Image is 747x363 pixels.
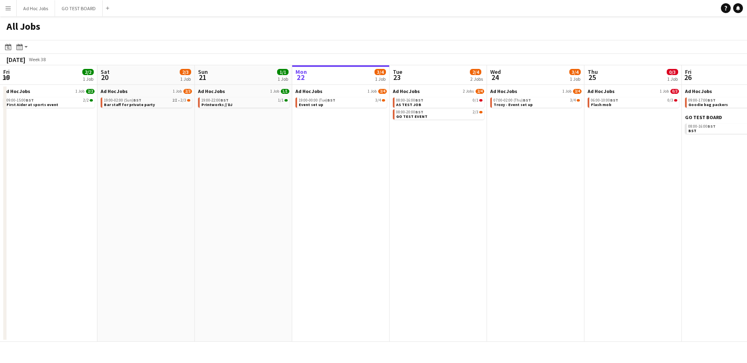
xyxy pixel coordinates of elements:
[198,68,208,75] span: Sun
[473,110,478,114] span: 2/3
[26,97,34,103] span: BST
[470,69,481,75] span: 2/4
[667,76,678,82] div: 1 Job
[670,89,679,94] span: 0/3
[490,88,517,94] span: Ad Hoc Jobs
[490,68,501,75] span: Wed
[476,89,484,94] span: 2/4
[295,88,387,109] div: Ad Hoc Jobs1 Job3/419:00-00:00 (Tue)BST3/4Event set up
[101,88,192,94] a: Ad Hoc Jobs1 Job2/3
[99,73,110,82] span: 20
[393,88,484,94] a: Ad Hoc Jobs2 Jobs2/4
[668,98,673,102] span: 0/3
[86,89,95,94] span: 2/2
[489,73,501,82] span: 24
[688,124,716,128] span: 08:00-16:00
[396,109,483,119] a: 08:00-20:00BST2/3GO TEST EVENT
[707,124,716,129] span: BST
[3,88,95,94] a: Ad Hoc Jobs1 Job2/2
[375,76,386,82] div: 1 Job
[490,88,582,94] a: Ad Hoc Jobs1 Job3/4
[299,98,335,102] span: 19:00-00:00 (Tue)
[299,97,385,107] a: 19:00-00:00 (Tue)BST3/4Event set up
[7,55,25,64] div: [DATE]
[396,102,421,107] span: AS TEST JOB
[479,99,483,102] span: 0/1
[90,99,93,102] span: 2/2
[396,110,423,114] span: 08:00-20:00
[101,88,128,94] span: Ad Hoc Jobs
[55,0,103,16] button: GO TEST BOARD
[101,68,110,75] span: Sat
[490,88,582,109] div: Ad Hoc Jobs1 Job3/407:00-02:00 (Thu)BST3/4Troxy - Event set up
[278,76,288,82] div: 1 Job
[494,102,533,107] span: Troxy - Event set up
[7,98,34,102] span: 09:00-15:00
[523,97,531,103] span: BST
[270,89,279,94] span: 1 Job
[591,102,611,107] span: Flash mob
[104,102,155,107] span: Bar staff for private party
[562,89,571,94] span: 1 Job
[173,89,182,94] span: 1 Job
[494,97,580,107] a: 07:00-02:00 (Thu)BST3/4Troxy - Event set up
[685,68,692,75] span: Fri
[198,88,289,94] a: Ad Hoc Jobs1 Job1/1
[27,56,47,62] span: Week 38
[278,98,284,102] span: 1/1
[198,88,225,94] span: Ad Hoc Jobs
[295,88,387,94] a: Ad Hoc Jobs1 Job3/4
[277,69,289,75] span: 1/1
[104,98,190,102] div: •
[7,97,93,107] a: 09:00-15:00BST2/2First Aider at sports event
[707,97,716,103] span: BST
[586,73,598,82] span: 25
[327,97,335,103] span: BST
[82,69,94,75] span: 2/2
[201,98,229,102] span: 19:00-22:00
[685,88,712,94] span: Ad Hoc Jobs
[133,97,141,103] span: BST
[104,97,190,107] a: 19:00-02:00 (Sun)BST2I•2/3Bar staff for private party
[591,98,618,102] span: 06:00-10:00
[577,99,580,102] span: 3/4
[588,68,598,75] span: Thu
[684,73,692,82] span: 26
[295,88,322,94] span: Ad Hoc Jobs
[104,98,141,102] span: 19:00-02:00 (Sun)
[392,73,402,82] span: 23
[393,88,420,94] span: Ad Hoc Jobs
[660,89,669,94] span: 1 Job
[83,76,93,82] div: 1 Job
[415,109,423,115] span: BST
[393,68,402,75] span: Tue
[7,102,58,107] span: First Aider at sports event
[17,0,55,16] button: Ad Hoc Jobs
[181,98,186,102] span: 2/3
[368,89,377,94] span: 1 Job
[610,97,618,103] span: BST
[375,98,381,102] span: 3/4
[197,73,208,82] span: 21
[294,73,307,82] span: 22
[2,73,10,82] span: 19
[470,76,483,82] div: 2 Jobs
[569,69,581,75] span: 3/4
[685,114,722,120] span: GO TEST BOARD
[201,102,232,107] span: Printworks // DJ
[396,98,423,102] span: 08:00-16:00
[198,88,289,109] div: Ad Hoc Jobs1 Job1/119:00-22:00BST1/1Printworks // DJ
[688,128,696,133] span: BST
[75,89,84,94] span: 1 Job
[3,88,95,109] div: Ad Hoc Jobs1 Job2/209:00-15:00BST2/2First Aider at sports event
[415,97,423,103] span: BST
[180,76,191,82] div: 1 Job
[299,102,323,107] span: Event set up
[573,89,582,94] span: 3/4
[378,89,387,94] span: 3/4
[463,89,474,94] span: 2 Jobs
[688,98,716,102] span: 09:00-17:00
[3,88,30,94] span: Ad Hoc Jobs
[588,88,679,109] div: Ad Hoc Jobs1 Job0/306:00-10:00BST0/3Flash mob
[393,88,484,121] div: Ad Hoc Jobs2 Jobs2/408:00-16:00BST0/1AS TEST JOB08:00-20:00BST2/3GO TEST EVENT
